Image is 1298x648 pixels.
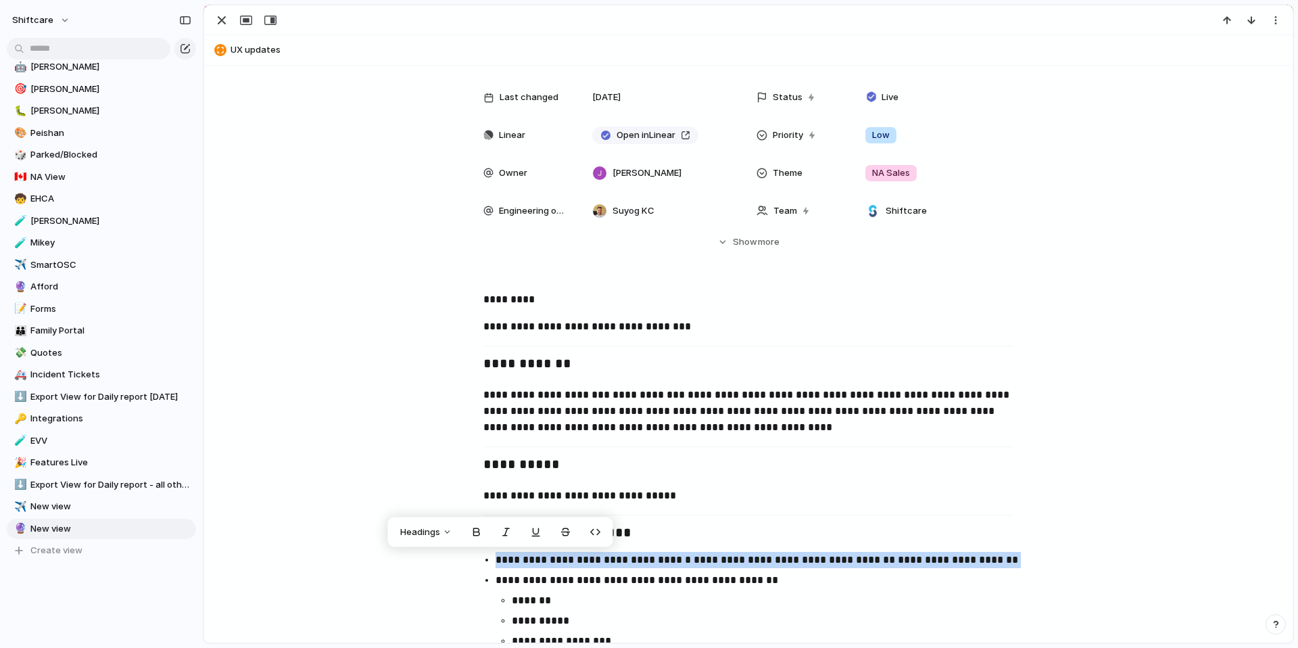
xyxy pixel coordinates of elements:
[14,301,24,317] div: 📝
[499,129,525,142] span: Linear
[12,434,26,448] button: 🧪
[7,277,196,297] a: 🔮Afford
[30,412,191,425] span: Integrations
[12,280,26,294] button: 🔮
[14,60,24,75] div: 🤖
[14,125,24,141] div: 🎨
[210,39,1287,61] button: UX updates
[14,323,24,339] div: 👪
[12,126,26,140] button: 🎨
[14,81,24,97] div: 🎯
[30,170,191,184] span: NA View
[30,280,191,294] span: Afford
[758,235,779,249] span: more
[30,126,191,140] span: Peishan
[7,57,196,77] a: 🤖[PERSON_NAME]
[30,60,191,74] span: [PERSON_NAME]
[30,434,191,448] span: EVV
[30,148,191,162] span: Parked/Blocked
[612,166,681,180] span: [PERSON_NAME]
[14,103,24,119] div: 🐛
[231,43,1287,57] span: UX updates
[30,522,191,536] span: New view
[30,500,191,513] span: New view
[12,258,26,272] button: ✈️
[30,192,191,206] span: EHCA
[14,147,24,163] div: 🎲
[12,192,26,206] button: 🧒
[773,166,802,180] span: Theme
[12,478,26,492] button: ⬇️
[12,500,26,513] button: ✈️
[7,233,196,253] a: 🧪Mikey
[7,519,196,539] a: 🔮New view
[30,302,191,316] span: Forms
[14,433,24,448] div: 🧪
[7,409,196,429] div: 🔑Integrations
[14,521,24,536] div: 🔮
[30,236,191,250] span: Mikey
[612,204,654,218] span: Suyog KC
[30,346,191,360] span: Quotes
[12,368,26,381] button: 🚑
[12,302,26,316] button: 📝
[12,83,26,96] button: 🎯
[30,258,191,272] span: SmartOSC
[30,478,191,492] span: Export View for Daily report - all other days
[7,431,196,451] a: 🧪EVV
[30,214,191,228] span: [PERSON_NAME]
[12,390,26,404] button: ⬇️
[773,204,797,218] span: Team
[12,14,53,27] span: shiftcare
[14,411,24,427] div: 🔑
[14,235,24,251] div: 🧪
[12,522,26,536] button: 🔮
[7,145,196,165] a: 🎲Parked/Blocked
[14,213,24,229] div: 🧪
[733,235,757,249] span: Show
[30,544,82,557] span: Create view
[12,104,26,118] button: 🐛
[12,60,26,74] button: 🤖
[7,343,196,363] a: 💸Quotes
[12,456,26,469] button: 🎉
[499,204,570,218] span: Engineering owner
[882,91,898,104] span: Live
[30,368,191,381] span: Incident Tickets
[7,189,196,209] div: 🧒EHCA
[872,166,910,180] span: NA Sales
[7,496,196,517] div: ✈️New view
[499,166,527,180] span: Owner
[30,324,191,338] span: Family Portal
[7,79,196,99] a: 🎯[PERSON_NAME]
[500,91,558,104] span: Last changed
[30,390,191,404] span: Export View for Daily report [DATE]
[7,255,196,275] div: ✈️SmartOSC
[12,214,26,228] button: 🧪
[7,167,196,187] a: 🇨🇦NA View
[773,91,802,104] span: Status
[7,365,196,385] a: 🚑Incident Tickets
[7,321,196,341] a: 👪Family Portal
[14,169,24,185] div: 🇨🇦
[872,129,890,142] span: Low
[7,211,196,231] a: 🧪[PERSON_NAME]
[7,475,196,495] a: ⬇️Export View for Daily report - all other days
[7,387,196,407] a: ⬇️Export View for Daily report [DATE]
[7,101,196,121] a: 🐛[PERSON_NAME]
[7,453,196,473] div: 🎉Features Live
[7,299,196,319] a: 📝Forms
[592,91,621,104] span: [DATE]
[773,129,803,142] span: Priority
